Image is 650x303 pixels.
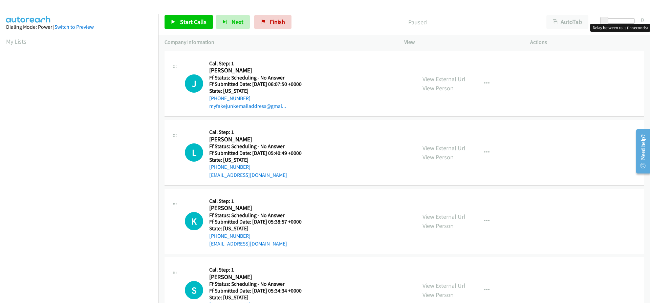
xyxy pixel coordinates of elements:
h5: Ff Status: Scheduling - No Answer [209,212,310,219]
h2: [PERSON_NAME] [209,204,310,212]
div: The call is yet to be attempted [185,143,203,162]
h5: Ff Submitted Date: [DATE] 05:40:49 +0000 [209,150,310,157]
a: Switch to Preview [55,24,94,30]
h5: State: [US_STATE] [209,294,310,301]
h5: State: [US_STATE] [209,88,310,94]
h5: Ff Submitted Date: [DATE] 05:38:57 +0000 [209,218,310,225]
a: myfakejunkemailaddress@gmai... [209,103,286,109]
h5: Ff Submitted Date: [DATE] 06:07:50 +0000 [209,81,310,88]
h1: S [185,281,203,299]
a: [EMAIL_ADDRESS][DOMAIN_NAME] [209,240,287,247]
span: Start Calls [180,18,207,26]
span: Next [232,18,243,26]
a: My Lists [6,38,26,45]
button: Next [216,15,250,29]
a: View External Url [422,282,465,289]
h1: J [185,74,203,93]
a: [PHONE_NUMBER] [209,95,251,101]
a: [PHONE_NUMBER] [209,233,251,239]
a: Finish [254,15,291,29]
a: [EMAIL_ADDRESS][DOMAIN_NAME] [209,172,287,178]
h5: Call Step: 1 [209,60,310,67]
span: Finish [270,18,285,26]
p: View [404,38,518,46]
p: Paused [301,18,534,27]
h5: Ff Status: Scheduling - No Answer [209,281,310,287]
h5: Ff Status: Scheduling - No Answer [209,74,310,81]
a: View Person [422,291,454,299]
h2: [PERSON_NAME] [209,67,310,74]
h5: Call Step: 1 [209,266,310,273]
a: View External Url [422,144,465,152]
p: Actions [530,38,644,46]
div: 0 [641,15,644,24]
a: View External Url [422,75,465,83]
div: The call is yet to be attempted [185,74,203,93]
a: View Person [422,222,454,230]
a: View Person [422,84,454,92]
a: [PHONE_NUMBER] [209,164,251,170]
a: View External Url [422,213,465,220]
div: The call is yet to be attempted [185,281,203,299]
a: View Person [422,153,454,161]
h5: State: [US_STATE] [209,157,310,163]
p: Company Information [165,38,392,46]
iframe: Resource Center [630,124,650,178]
div: The call is yet to be attempted [185,212,203,230]
h1: L [185,143,203,162]
h5: Call Step: 1 [209,198,310,205]
h5: State: [US_STATE] [209,225,310,232]
h5: Call Step: 1 [209,129,310,136]
h2: [PERSON_NAME] [209,273,310,281]
h2: [PERSON_NAME] [209,136,310,143]
h1: K [185,212,203,230]
button: AutoTab [546,15,588,29]
div: Dialing Mode: Power | [6,23,152,31]
a: Start Calls [165,15,213,29]
h5: Ff Submitted Date: [DATE] 05:34:34 +0000 [209,287,310,294]
h5: Ff Status: Scheduling - No Answer [209,143,310,150]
